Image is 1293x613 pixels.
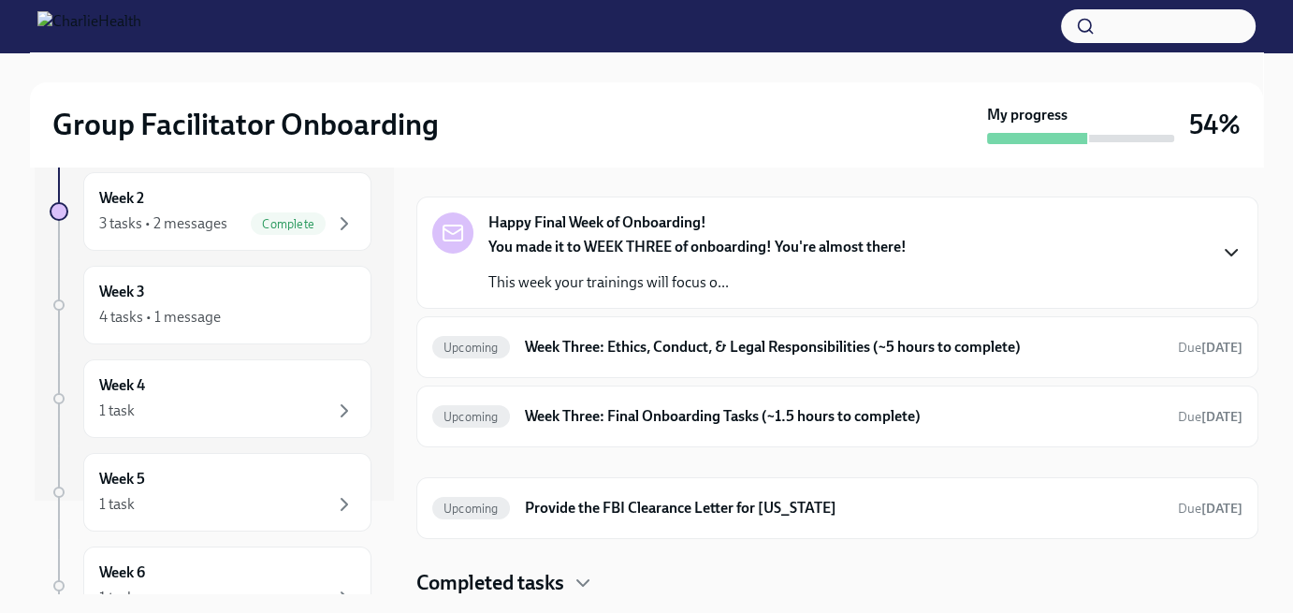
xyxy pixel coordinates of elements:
h6: Week Three: Ethics, Conduct, & Legal Responsibilities (~5 hours to complete) [525,337,1163,358]
div: 1 task [99,588,135,608]
p: This week your trainings will focus o... [488,272,907,293]
a: UpcomingWeek Three: Final Onboarding Tasks (~1.5 hours to complete)Due[DATE] [432,401,1242,431]
a: Week 34 tasks • 1 message [50,266,371,344]
span: Due [1178,409,1242,425]
span: Upcoming [432,341,510,355]
h6: Week 6 [99,562,145,583]
span: September 1st, 2025 10:00 [1178,339,1242,357]
strong: [DATE] [1201,340,1242,356]
a: UpcomingProvide the FBI Clearance Letter for [US_STATE]Due[DATE] [432,493,1242,523]
strong: [DATE] [1201,501,1242,517]
div: 1 task [99,494,135,515]
span: Upcoming [432,410,510,424]
span: Due [1178,340,1242,356]
strong: You made it to WEEK THREE of onboarding! You're almost there! [488,238,907,255]
h6: Week 3 [99,282,145,302]
strong: [DATE] [1201,409,1242,425]
span: September 16th, 2025 10:00 [1178,500,1242,518]
a: UpcomingWeek Three: Ethics, Conduct, & Legal Responsibilities (~5 hours to complete)Due[DATE] [432,332,1242,362]
div: Completed tasks [416,569,1258,597]
strong: My progress [987,105,1068,125]
span: August 30th, 2025 10:00 [1178,408,1242,426]
h3: 54% [1189,108,1241,141]
a: Week 51 task [50,453,371,532]
h6: Week Three: Final Onboarding Tasks (~1.5 hours to complete) [525,406,1163,427]
div: 4 tasks • 1 message [99,307,221,328]
span: Complete [251,217,326,231]
h2: Group Facilitator Onboarding [52,106,439,143]
span: Due [1178,501,1242,517]
h6: Provide the FBI Clearance Letter for [US_STATE] [525,498,1163,518]
a: Week 23 tasks • 2 messagesComplete [50,172,371,251]
h6: Week 4 [99,375,145,396]
div: 1 task [99,401,135,421]
div: 3 tasks • 2 messages [99,213,227,234]
img: CharlieHealth [37,11,141,41]
strong: Happy Final Week of Onboarding! [488,212,706,233]
h6: Week 2 [99,188,144,209]
span: Upcoming [432,502,510,516]
h4: Completed tasks [416,569,564,597]
h6: Week 5 [99,469,145,489]
a: Week 41 task [50,359,371,438]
